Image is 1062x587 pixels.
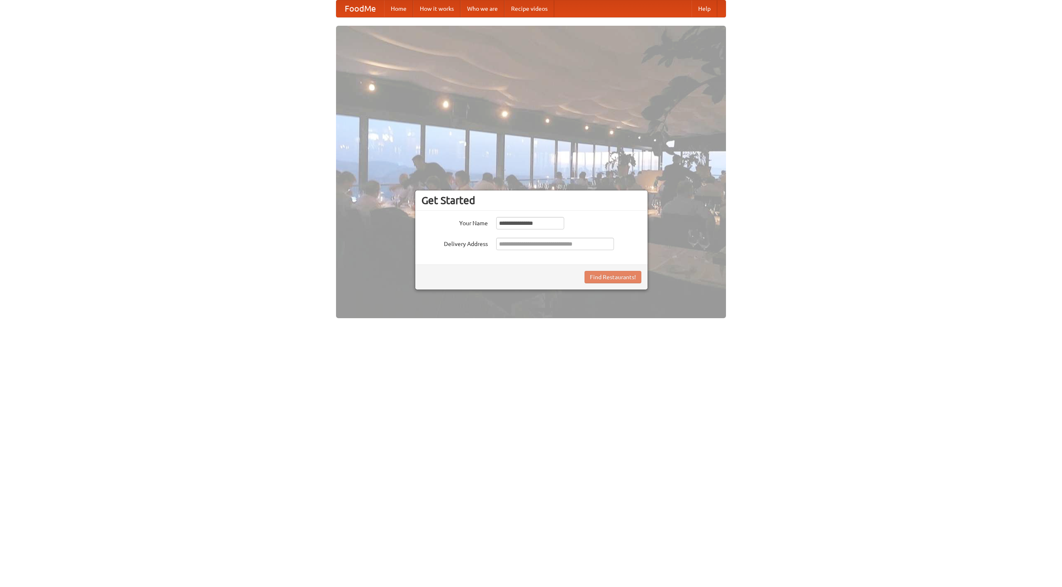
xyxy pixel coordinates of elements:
label: Delivery Address [421,238,488,248]
a: Who we are [460,0,504,17]
a: Recipe videos [504,0,554,17]
a: Home [384,0,413,17]
a: FoodMe [336,0,384,17]
h3: Get Started [421,194,641,207]
button: Find Restaurants! [585,271,641,283]
a: Help [692,0,717,17]
label: Your Name [421,217,488,227]
a: How it works [413,0,460,17]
